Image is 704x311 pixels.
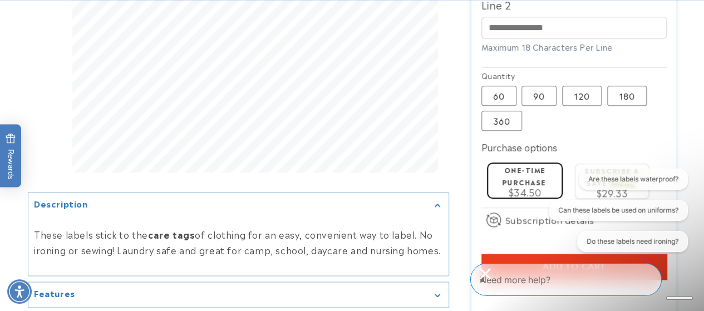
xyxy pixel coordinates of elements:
[7,279,32,304] div: Accessibility Menu
[34,226,443,259] p: These labels stick to the of clothing for an easy, convenient way to label. No ironing or sewing!...
[481,254,667,279] button: Add to cart
[607,86,647,106] label: 180
[481,86,516,106] label: 60
[505,213,594,226] span: Subscription details
[9,222,141,255] iframe: Sign Up via Text for Offers
[562,86,602,106] label: 120
[509,185,541,199] span: $34.50
[470,259,693,300] iframe: Gorgias Floating Chat
[34,198,88,209] h2: Description
[148,228,195,241] strong: care tags
[28,282,449,307] summary: Features
[6,133,16,179] span: Rewards
[502,165,546,186] label: One-time purchase
[481,70,516,81] legend: Quantity
[539,169,693,261] iframe: Gorgias live chat conversation starters
[481,111,522,131] label: 360
[481,140,557,154] label: Purchase options
[521,86,557,106] label: 90
[481,41,667,53] div: Maximum 18 Characters Per Line
[584,165,639,187] label: Subscribe & save
[28,192,449,218] summary: Description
